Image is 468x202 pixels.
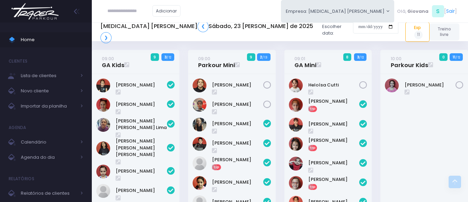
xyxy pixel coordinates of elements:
[391,55,401,62] small: 10:00
[193,137,206,151] img: Benicio Domingos Barbosa
[21,153,76,162] span: Agenda do dia
[289,98,303,112] img: Bianca Munaretto Fonte
[294,55,305,62] small: 09:01
[294,55,316,69] a: 09:01GA Mini
[100,32,112,44] a: ❯
[385,79,399,92] img: Isabella Palma Reis
[116,118,167,131] a: [PERSON_NAME] [PERSON_NAME] Lima
[197,21,209,32] a: ❮
[193,156,206,170] img: Davi Silvério Lourençato
[100,18,398,45] div: Escolher data:
[193,98,206,112] img: Levi Teofilo de Almeida Neto
[212,120,263,127] a: [PERSON_NAME]
[212,179,263,186] a: [PERSON_NAME]
[96,184,110,198] img: Laís Bacini Amorim
[152,5,181,17] a: Adicionar
[21,86,76,95] span: Novo cliente
[453,54,456,60] strong: 11
[308,98,360,105] a: [PERSON_NAME]
[96,118,110,132] img: Ana Clara Vicalvi DOliveira Lima
[430,24,459,40] a: Treino livre
[9,172,34,186] h4: Relatórios
[151,53,159,61] span: 9
[167,55,171,59] small: / 12
[212,140,263,147] a: [PERSON_NAME]
[21,102,76,111] span: Importar da planilha
[289,79,303,92] img: Heloísa Cutti Iagalo
[308,137,360,144] a: [PERSON_NAME]
[96,165,110,178] img: LAURA ORTIZ CAMPOS VIEIRA
[21,189,76,198] span: Relatórios de clientes
[212,156,263,163] a: [PERSON_NAME]
[439,53,448,61] span: 0
[289,176,303,190] img: Manuela Delmond
[21,138,76,147] span: Calendário
[414,31,423,39] span: 11
[193,79,206,92] img: Laís de Moraes Salgado
[308,121,360,128] a: [PERSON_NAME]
[308,176,360,183] a: [PERSON_NAME]
[116,82,167,89] a: [PERSON_NAME]
[116,187,167,194] a: [PERSON_NAME]
[212,101,263,108] a: [PERSON_NAME]
[432,5,444,17] span: S
[289,118,303,131] img: Diana ferreira dos santos
[21,35,83,44] span: Home
[405,82,456,89] a: [PERSON_NAME]
[394,3,459,19] div: [ ]
[116,138,167,158] a: [PERSON_NAME] [PERSON_NAME] [PERSON_NAME]
[212,82,263,89] a: [PERSON_NAME]
[198,55,210,62] small: 09:00
[357,54,359,60] strong: 3
[9,121,26,135] h4: Agenda
[164,54,167,60] strong: 3
[96,79,110,92] img: Alice Silva de Mendonça
[446,8,455,15] a: Sair
[198,55,235,69] a: 09:00Parkour Mini
[100,21,316,43] h5: [MEDICAL_DATA] [PERSON_NAME] Sábado, 23 [PERSON_NAME] de 2025
[289,137,303,151] img: Laura Almeida
[96,98,110,112] img: Ana Clara Rufino
[247,53,255,61] span: 9
[391,55,428,69] a: 10:00Parkour Kids
[193,118,206,131] img: Arthur Amancio Baldasso
[102,55,124,69] a: 09:00GA Kids
[96,141,110,155] img: Giovana Ferroni Gimenes de Almeida
[308,159,360,166] a: [PERSON_NAME]
[405,22,430,42] a: Exp11
[456,55,460,59] small: / 12
[397,8,406,15] span: Olá,
[260,54,262,60] strong: 2
[116,168,167,175] a: [PERSON_NAME]
[262,55,267,59] small: / 13
[407,8,429,15] span: Giovana
[116,101,167,108] a: [PERSON_NAME]
[193,176,206,190] img: Helena Sass Lopes
[21,71,76,80] span: Lista de clientes
[308,82,360,89] a: Heloísa Cutti
[359,55,364,59] small: / 12
[102,55,114,62] small: 09:00
[9,54,27,68] h4: Clientes
[343,53,352,61] span: 8
[289,157,303,171] img: Laís Silva de Mendonça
